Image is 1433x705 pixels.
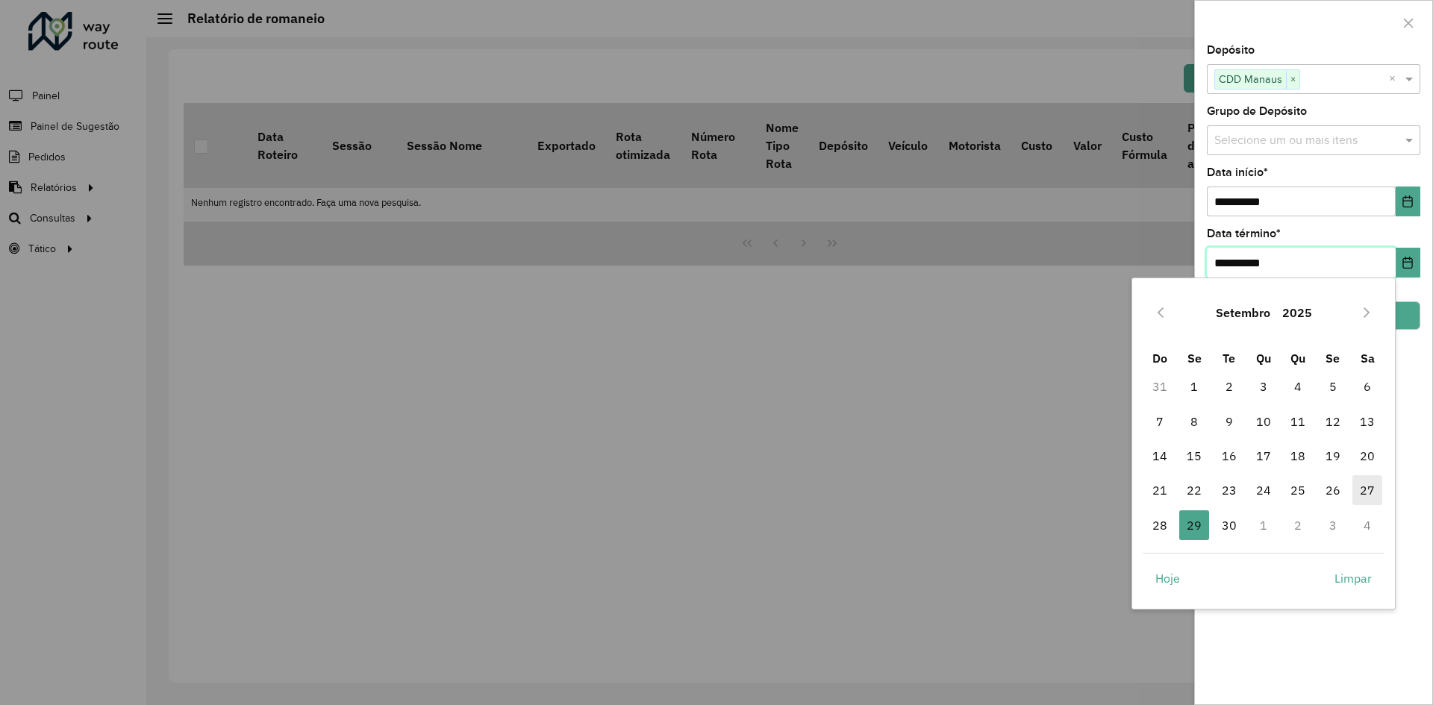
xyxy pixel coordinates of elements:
button: Choose Date [1396,187,1420,216]
td: 19 [1316,439,1350,473]
span: Do [1152,351,1167,366]
span: 10 [1249,407,1279,436]
span: 18 [1283,441,1313,471]
td: 5 [1316,369,1350,404]
td: 16 [1211,439,1246,473]
td: 8 [1177,404,1211,439]
span: 22 [1179,475,1209,505]
td: 14 [1143,439,1177,473]
label: Data término [1207,225,1281,242]
td: 7 [1143,404,1177,439]
td: 4 [1281,369,1315,404]
span: 19 [1318,441,1348,471]
td: 23 [1211,473,1246,507]
span: Clear all [1389,70,1402,88]
td: 27 [1350,473,1384,507]
span: 9 [1214,407,1244,436]
span: 13 [1352,407,1382,436]
span: × [1286,71,1299,89]
span: Te [1223,351,1235,366]
span: 3 [1249,372,1279,401]
span: 16 [1214,441,1244,471]
button: Choose Year [1276,295,1318,330]
span: 2 [1214,372,1244,401]
td: 15 [1177,439,1211,473]
span: Se [1187,351,1202,366]
td: 26 [1316,473,1350,507]
span: 8 [1179,407,1209,436]
span: CDD Manaus [1215,70,1286,88]
td: 17 [1246,439,1281,473]
button: Choose Date [1396,248,1420,278]
button: Choose Month [1210,295,1276,330]
td: 4 [1350,508,1384,542]
button: Limpar [1322,563,1384,593]
td: 11 [1281,404,1315,439]
td: 9 [1211,404,1246,439]
span: 11 [1283,407,1313,436]
button: Hoje [1143,563,1193,593]
span: 26 [1318,475,1348,505]
span: 17 [1249,441,1279,471]
span: 15 [1179,441,1209,471]
td: 24 [1246,473,1281,507]
td: 13 [1350,404,1384,439]
td: 6 [1350,369,1384,404]
td: 3 [1316,508,1350,542]
span: Qu [1256,351,1271,366]
span: 25 [1283,475,1313,505]
td: 28 [1143,508,1177,542]
span: 6 [1352,372,1382,401]
td: 1 [1246,508,1281,542]
td: 2 [1281,508,1315,542]
td: 30 [1211,508,1246,542]
span: 29 [1179,510,1209,540]
td: 20 [1350,439,1384,473]
span: 30 [1214,510,1244,540]
span: 4 [1283,372,1313,401]
td: 31 [1143,369,1177,404]
button: Previous Month [1149,301,1173,325]
span: Limpar [1334,569,1372,587]
td: 1 [1177,369,1211,404]
span: 27 [1352,475,1382,505]
span: 7 [1145,407,1175,436]
td: 18 [1281,439,1315,473]
td: 25 [1281,473,1315,507]
span: 23 [1214,475,1244,505]
td: 12 [1316,404,1350,439]
label: Depósito [1207,41,1255,59]
label: Grupo de Depósito [1207,102,1307,120]
td: 2 [1211,369,1246,404]
div: Choose Date [1131,278,1396,609]
span: Se [1326,351,1340,366]
td: 21 [1143,473,1177,507]
td: 29 [1177,508,1211,542]
span: Sa [1361,351,1375,366]
span: 14 [1145,441,1175,471]
span: Hoje [1155,569,1180,587]
td: 3 [1246,369,1281,404]
span: Qu [1290,351,1305,366]
td: 22 [1177,473,1211,507]
span: 24 [1249,475,1279,505]
td: 10 [1246,404,1281,439]
span: 5 [1318,372,1348,401]
button: Next Month [1355,301,1379,325]
span: 28 [1145,510,1175,540]
span: 20 [1352,441,1382,471]
span: 12 [1318,407,1348,436]
span: 1 [1179,372,1209,401]
span: 21 [1145,475,1175,505]
label: Data início [1207,163,1268,181]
